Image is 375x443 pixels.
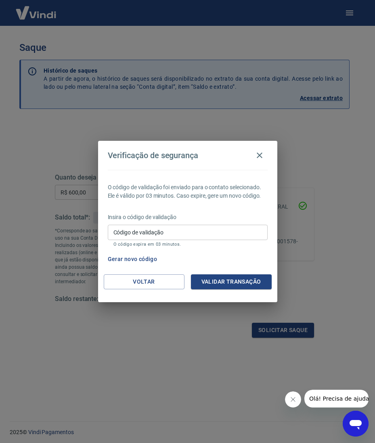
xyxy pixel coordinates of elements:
iframe: Fechar mensagem [285,391,301,407]
iframe: Botão para abrir a janela de mensagens [343,411,369,437]
h4: Verificação de segurança [108,150,199,160]
p: O código expira em 03 minutos. [113,242,262,247]
p: O código de validação foi enviado para o contato selecionado. Ele é válido por 03 minutos. Caso e... [108,183,268,200]
iframe: Mensagem da empresa [304,390,369,407]
button: Gerar novo código [105,252,161,267]
button: Validar transação [191,274,272,289]
span: Olá! Precisa de ajuda? [5,6,68,12]
p: Insira o código de validação [108,213,268,221]
button: Voltar [104,274,184,289]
